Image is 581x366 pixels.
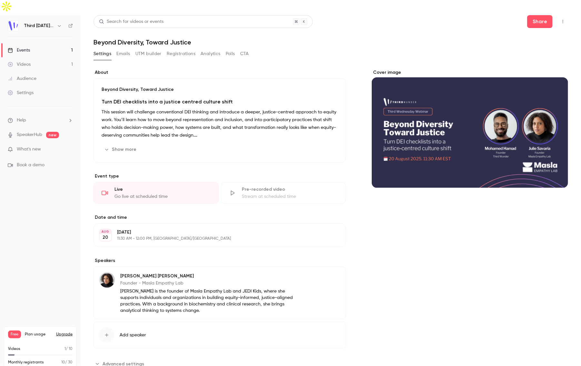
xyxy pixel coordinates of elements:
button: Upgrade [56,332,73,337]
label: About [94,69,346,76]
h1: Beyond Diversity, Toward Justice [94,38,568,46]
button: UTM builder [135,49,162,59]
p: / 10 [64,346,73,352]
span: Free [8,331,21,338]
p: Founder - Masla Empathy Lab [120,280,304,286]
button: Polls [226,49,235,59]
span: Book a demo [17,162,44,169]
div: Go live at scheduled time [114,193,211,200]
span: new [46,132,59,138]
p: Beyond Diversity, Toward Justice [102,86,338,93]
label: Cover image [372,69,568,76]
img: Julie Savaria [99,272,115,288]
div: AUG [100,229,111,234]
p: Videos [8,346,20,352]
button: CTA [240,49,249,59]
p: 20 [103,234,108,241]
div: Events [8,47,30,53]
span: Add speaker [120,332,146,338]
button: Analytics [201,49,221,59]
div: Live [114,186,211,193]
label: Date and time [94,214,346,221]
span: Plan usage [25,332,52,337]
p: Event type [94,173,346,179]
span: Help [17,117,26,124]
div: Audience [8,75,36,82]
button: Add speaker [94,322,346,348]
li: help-dropdown-opener [8,117,73,124]
p: / 30 [61,360,73,365]
span: What's new [17,146,41,153]
div: LiveGo live at scheduled time [94,182,219,204]
a: SpeakerHub [17,131,42,138]
p: [DATE] [117,229,312,236]
div: Pre-recorded video [242,186,338,193]
p: [PERSON_NAME] [PERSON_NAME] [120,273,304,279]
section: Cover image [372,69,568,188]
button: Share [527,15,553,28]
span: 10 [61,361,65,364]
div: Videos [8,61,31,68]
div: Settings [8,90,34,96]
strong: Turn DEI checklists into a justice centred culture shift [102,99,233,105]
p: 11:30 AM - 12:00 PM, [GEOGRAPHIC_DATA]/[GEOGRAPHIC_DATA] [117,236,312,241]
button: Emails [116,49,130,59]
button: Registrations [167,49,195,59]
p: [PERSON_NAME] is the founder of Masla Empathy Lab and JEDI Kids, where she supports individuals a... [120,288,304,314]
button: Show more [102,144,140,155]
img: Third Wednesday Webinar [8,21,18,31]
div: Search for videos or events [99,18,163,25]
div: Stream at scheduled time [242,193,338,200]
h6: Third [DATE] Webinar [24,23,54,29]
p: This session will challenge conventional DEI thinking and introduce a deeper, justice-centred app... [102,108,338,139]
div: Pre-recorded videoStream at scheduled time [221,182,346,204]
p: Monthly registrants [8,360,44,365]
label: Speakers [94,257,346,264]
span: 1 [64,347,66,351]
div: Julie Savaria[PERSON_NAME] [PERSON_NAME]Founder - Masla Empathy Lab[PERSON_NAME] is the founder o... [94,266,346,319]
button: Settings [94,49,111,59]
